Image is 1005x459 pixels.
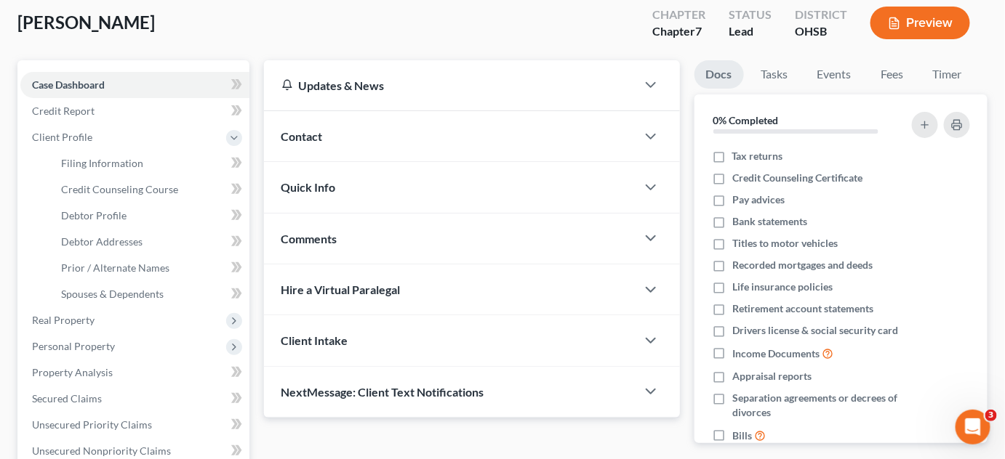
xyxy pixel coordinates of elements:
[61,288,164,300] span: Spouses & Dependents
[17,12,155,33] span: [PERSON_NAME]
[32,314,95,326] span: Real Property
[732,428,752,443] span: Bills
[732,391,902,420] span: Separation agreements or decrees of divorces
[32,366,113,378] span: Property Analysis
[732,280,833,294] span: Life insurance policies
[281,385,484,399] span: NextMessage: Client Text Notifications
[281,180,336,194] span: Quick Info
[20,412,249,438] a: Unsecured Priority Claims
[729,7,772,23] div: Status
[281,129,323,143] span: Contact
[61,235,143,248] span: Debtor Addresses
[61,209,127,222] span: Debtor Profile
[921,60,974,89] a: Timer
[694,60,744,89] a: Docs
[652,7,705,23] div: Chapter
[20,98,249,124] a: Credit Report
[20,72,249,98] a: Case Dashboard
[32,444,171,457] span: Unsecured Nonpriority Claims
[732,323,898,338] span: Drivers license & social security card
[32,418,152,431] span: Unsecured Priority Claims
[281,78,619,93] div: Updates & News
[32,392,102,405] span: Secured Claims
[281,283,401,296] span: Hire a Virtual Paralegal
[713,114,779,126] strong: 0% Completed
[49,255,249,281] a: Prior / Alternate Names
[20,360,249,386] a: Property Analysis
[61,261,169,274] span: Prior / Alternate Names
[32,105,95,117] span: Credit Report
[795,7,847,23] div: District
[732,192,785,207] span: Pay advices
[49,176,249,203] a: Credit Counseling Course
[732,258,873,272] span: Recorded mortgages and deeds
[795,23,847,40] div: OHSB
[32,78,105,91] span: Case Dashboard
[32,131,92,143] span: Client Profile
[61,183,178,195] span: Credit Counseling Course
[732,369,812,383] span: Appraisal reports
[695,24,702,38] span: 7
[956,410,990,444] iframe: Intercom live chat
[869,60,916,89] a: Fees
[732,301,873,316] span: Retirement account statements
[750,60,800,89] a: Tasks
[729,23,772,40] div: Lead
[732,214,807,229] span: Bank statements
[61,157,143,169] span: Filing Information
[49,229,249,255] a: Debtor Addresses
[732,149,783,163] span: Tax returns
[732,236,838,251] span: Titles to motor vehicles
[732,171,862,185] span: Credit Counseling Certificate
[806,60,863,89] a: Events
[732,346,820,361] span: Income Documents
[281,232,337,245] span: Comments
[20,386,249,412] a: Secured Claims
[652,23,705,40] div: Chapter
[32,340,115,352] span: Personal Property
[870,7,970,39] button: Preview
[49,203,249,229] a: Debtor Profile
[281,333,348,347] span: Client Intake
[49,150,249,176] a: Filing Information
[985,410,997,421] span: 3
[49,281,249,307] a: Spouses & Dependents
